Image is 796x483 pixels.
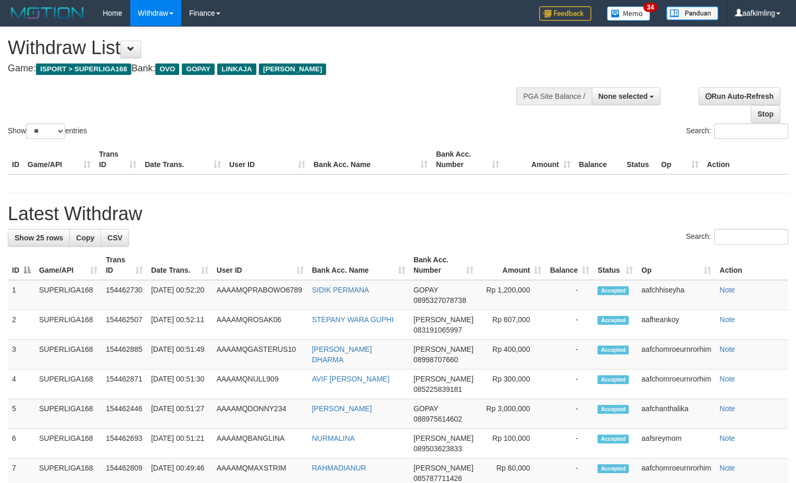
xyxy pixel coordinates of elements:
td: [DATE] 00:51:27 [147,399,213,429]
th: Trans ID: activate to sort column ascending [102,250,147,280]
td: 154462730 [102,280,147,310]
span: ISPORT > SUPERLIGA168 [36,63,131,75]
span: Copy 08998707660 to clipboard [414,355,458,364]
td: 154462885 [102,340,147,370]
span: Accepted [598,316,629,325]
h4: Game: Bank: [8,63,520,74]
td: aafchhiseyha [637,280,715,310]
a: Note [719,286,735,294]
a: Note [719,345,735,353]
td: Rp 300,000 [478,370,546,399]
a: AVIF [PERSON_NAME] [312,375,390,383]
th: Op: activate to sort column ascending [637,250,715,280]
th: Bank Acc. Name: activate to sort column ascending [308,250,409,280]
span: Copy 085225839181 to clipboard [414,385,462,393]
span: GOPAY [414,404,438,413]
td: - [545,370,593,399]
th: Action [703,145,788,174]
span: Accepted [598,286,629,295]
span: [PERSON_NAME] [414,434,474,442]
td: aafheankoy [637,310,715,340]
a: Note [719,315,735,324]
th: Op [657,145,703,174]
a: STEPANY WARA GUPHI [312,315,394,324]
label: Search: [686,229,788,245]
a: Note [719,434,735,442]
th: Trans ID [95,145,141,174]
td: aafchanthalika [637,399,715,429]
td: SUPERLIGA168 [35,340,102,370]
td: 154462507 [102,310,147,340]
th: Balance [575,145,623,174]
img: panduan.png [666,6,718,20]
td: AAAAMQPRABOWO6789 [213,280,308,310]
span: Show 25 rows [15,234,63,242]
a: Run Auto-Refresh [699,87,780,105]
th: Bank Acc. Number: activate to sort column ascending [409,250,478,280]
td: 154462693 [102,429,147,459]
td: 154462446 [102,399,147,429]
span: Copy 088975614602 to clipboard [414,415,462,423]
th: Action [715,250,788,280]
a: Note [719,464,735,472]
span: GOPAY [414,286,438,294]
td: 1 [8,280,35,310]
th: Game/API [23,145,95,174]
td: - [545,429,593,459]
td: [DATE] 00:51:21 [147,429,213,459]
label: Search: [686,123,788,139]
td: aafsreymom [637,429,715,459]
span: 34 [643,3,657,12]
td: - [545,399,593,429]
img: MOTION_logo.png [8,5,87,21]
span: Copy [76,234,94,242]
td: SUPERLIGA168 [35,429,102,459]
td: SUPERLIGA168 [35,280,102,310]
a: SIDIK PERMANA [312,286,369,294]
a: Show 25 rows [8,229,70,247]
span: [PERSON_NAME] [414,375,474,383]
td: aafchomroeurnrorhim [637,370,715,399]
span: Accepted [598,405,629,414]
h1: Latest Withdraw [8,204,788,224]
a: Copy [69,229,101,247]
a: Note [719,404,735,413]
a: Stop [751,105,780,123]
th: Status: activate to sort column ascending [593,250,637,280]
td: Rp 1,200,000 [478,280,546,310]
span: Accepted [598,464,629,473]
td: SUPERLIGA168 [35,370,102,399]
span: None selected [599,92,648,100]
th: Date Trans. [141,145,225,174]
span: OVO [155,63,179,75]
div: PGA Site Balance / [516,87,591,105]
td: Rp 3,000,000 [478,399,546,429]
td: [DATE] 00:52:20 [147,280,213,310]
a: RAHMADIANUR [312,464,366,472]
span: Accepted [598,346,629,354]
select: Showentries [26,123,65,139]
td: AAAAMQBANGLINA [213,429,308,459]
button: None selected [592,87,661,105]
a: [PERSON_NAME] DHARMA [312,345,372,364]
th: ID: activate to sort column descending [8,250,35,280]
span: [PERSON_NAME] [414,315,474,324]
th: ID [8,145,23,174]
td: AAAAMQNULL909 [213,370,308,399]
td: - [545,340,593,370]
td: 4 [8,370,35,399]
span: LINKAJA [217,63,256,75]
td: Rp 607,000 [478,310,546,340]
td: [DATE] 00:52:11 [147,310,213,340]
span: Copy 0895327078738 to clipboard [414,296,466,304]
a: NURMALINA [312,434,355,442]
td: AAAAMQGASTERUS10 [213,340,308,370]
a: Note [719,375,735,383]
td: AAAAMQDONNY234 [213,399,308,429]
td: 6 [8,429,35,459]
td: Rp 400,000 [478,340,546,370]
td: SUPERLIGA168 [35,399,102,429]
td: aafchomroeurnrorhim [637,340,715,370]
th: Game/API: activate to sort column ascending [35,250,102,280]
span: CSV [107,234,122,242]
